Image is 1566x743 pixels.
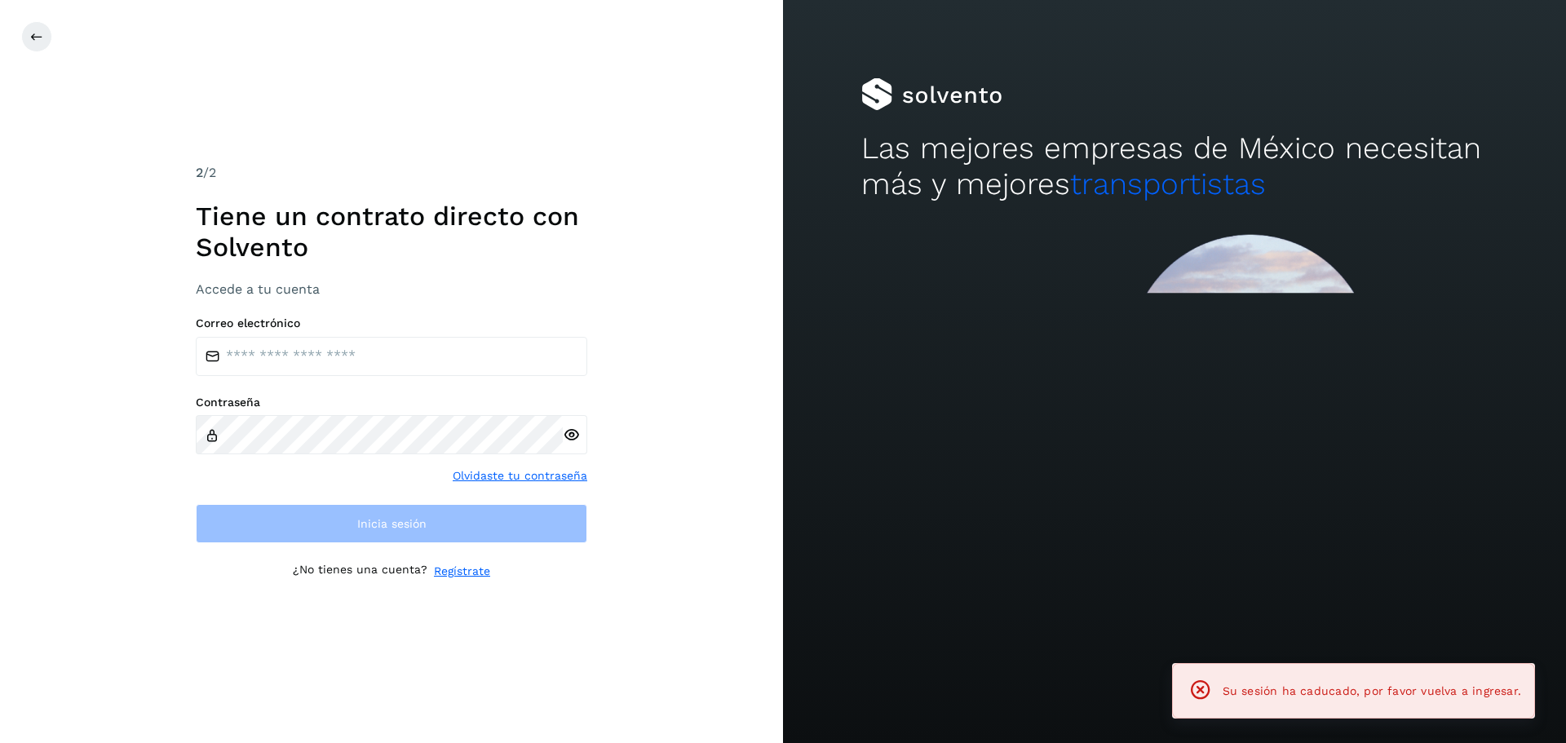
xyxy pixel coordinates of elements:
h2: Las mejores empresas de México necesitan más y mejores [861,130,1488,203]
span: Inicia sesión [357,518,427,529]
span: transportistas [1070,166,1266,201]
label: Correo electrónico [196,316,587,330]
a: Regístrate [434,563,490,580]
p: ¿No tienes una cuenta? [293,563,427,580]
span: Su sesión ha caducado, por favor vuelva a ingresar. [1223,684,1521,697]
div: /2 [196,163,587,183]
span: 2 [196,165,203,180]
h1: Tiene un contrato directo con Solvento [196,201,587,263]
a: Olvidaste tu contraseña [453,467,587,484]
button: Inicia sesión [196,504,587,543]
h3: Accede a tu cuenta [196,281,587,297]
label: Contraseña [196,396,587,409]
